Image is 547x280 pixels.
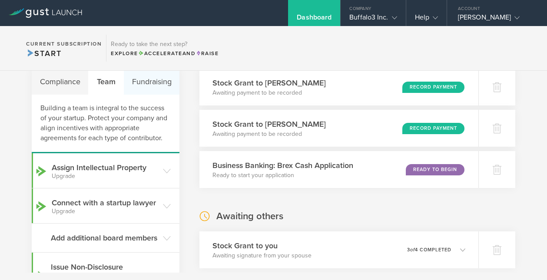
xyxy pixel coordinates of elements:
[111,41,219,47] h3: Ready to take the next step?
[52,162,159,179] h3: Assign Intellectual Property
[26,41,102,46] h2: Current Subscription
[199,69,478,105] div: Stock Grant to [PERSON_NAME]Awaiting payment to be recordedRecord Payment
[407,247,451,252] p: 3 4 completed
[402,82,464,93] div: Record Payment
[406,164,464,175] div: Ready to Begin
[212,240,312,251] h3: Stock Grant to you
[349,13,397,26] div: Buffalo3 Inc.
[212,119,326,130] h3: Stock Grant to [PERSON_NAME]
[52,208,159,214] small: Upgrade
[504,238,547,280] iframe: Chat Widget
[32,69,89,95] div: Compliance
[52,197,159,214] h3: Connect with a startup lawyer
[89,69,124,95] div: Team
[212,130,326,138] p: Awaiting payment to be recorded
[124,69,179,95] div: Fundraising
[212,251,312,260] p: Awaiting signature from your spouse
[199,151,478,188] div: Business Banking: Brex Cash ApplicationReady to start your applicationReady to Begin
[106,35,223,62] div: Ready to take the next step?ExploreAccelerateandRaise
[32,95,179,153] div: Building a team is integral to the success of your startup. Protect your company and align incent...
[26,49,61,58] span: Start
[212,89,326,97] p: Awaiting payment to be recorded
[216,210,283,223] h2: Awaiting others
[111,49,219,57] div: Explore
[199,110,478,147] div: Stock Grant to [PERSON_NAME]Awaiting payment to be recordedRecord Payment
[138,50,196,56] span: and
[212,160,353,171] h3: Business Banking: Brex Cash Application
[196,50,219,56] span: Raise
[410,247,415,253] em: of
[212,171,353,180] p: Ready to start your application
[138,50,182,56] span: Accelerate
[297,13,332,26] div: Dashboard
[51,232,159,244] h3: Add additional board members
[52,173,159,179] small: Upgrade
[415,13,438,26] div: Help
[402,123,464,134] div: Record Payment
[212,77,326,89] h3: Stock Grant to [PERSON_NAME]
[458,13,532,26] div: [PERSON_NAME]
